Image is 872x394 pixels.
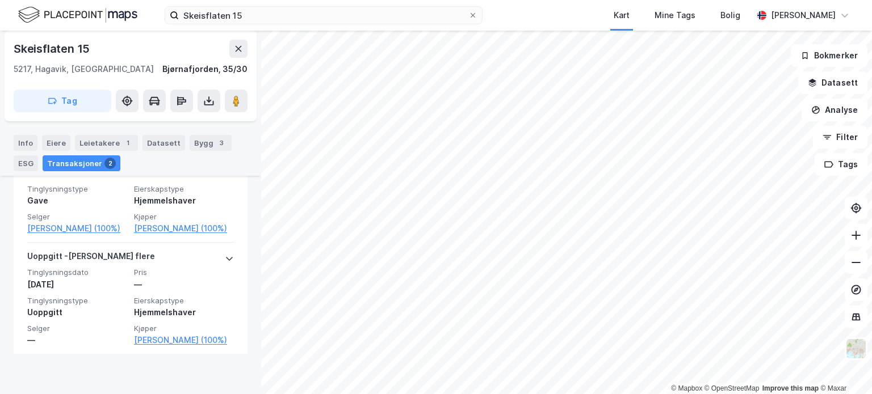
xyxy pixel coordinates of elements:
[134,268,234,277] span: Pris
[815,153,867,176] button: Tags
[134,333,234,347] a: [PERSON_NAME] (100%)
[122,137,133,149] div: 1
[75,135,138,151] div: Leietakere
[134,296,234,306] span: Eierskapstype
[27,194,127,207] div: Gave
[134,222,234,235] a: [PERSON_NAME] (100%)
[134,194,234,207] div: Hjemmelshaver
[27,268,127,277] span: Tinglysningsdato
[798,71,867,94] button: Datasett
[27,184,127,194] span: Tinglysningstype
[14,40,92,58] div: Skeisflaten 15
[705,384,760,392] a: OpenStreetMap
[179,7,468,24] input: Søk på adresse, matrikkel, gårdeiere, leietakere eller personer
[27,222,127,235] a: [PERSON_NAME] (100%)
[655,9,695,22] div: Mine Tags
[671,384,702,392] a: Mapbox
[14,62,154,76] div: 5217, Hagavik, [GEOGRAPHIC_DATA]
[190,135,232,151] div: Bygg
[134,212,234,222] span: Kjøper
[802,99,867,121] button: Analyse
[14,135,37,151] div: Info
[27,278,127,291] div: [DATE]
[134,324,234,333] span: Kjøper
[815,340,872,394] iframe: Chat Widget
[134,278,234,291] div: —
[27,296,127,306] span: Tinglysningstype
[42,135,70,151] div: Eiere
[14,155,38,171] div: ESG
[43,155,120,171] div: Transaksjoner
[134,306,234,319] div: Hjemmelshaver
[845,338,867,359] img: Z
[27,249,155,268] div: Uoppgitt - [PERSON_NAME] flere
[791,44,867,67] button: Bokmerker
[142,135,185,151] div: Datasett
[27,212,127,222] span: Selger
[720,9,740,22] div: Bolig
[104,158,116,169] div: 2
[18,5,137,25] img: logo.f888ab2527a4732fd821a326f86c7f29.svg
[216,137,227,149] div: 3
[134,184,234,194] span: Eierskapstype
[27,324,127,333] span: Selger
[27,306,127,319] div: Uoppgitt
[14,90,111,112] button: Tag
[813,126,867,149] button: Filter
[614,9,630,22] div: Kart
[27,333,127,347] div: —
[771,9,836,22] div: [PERSON_NAME]
[162,62,248,76] div: Bjørnafjorden, 35/30
[815,340,872,394] div: Kontrollprogram for chat
[762,384,819,392] a: Improve this map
